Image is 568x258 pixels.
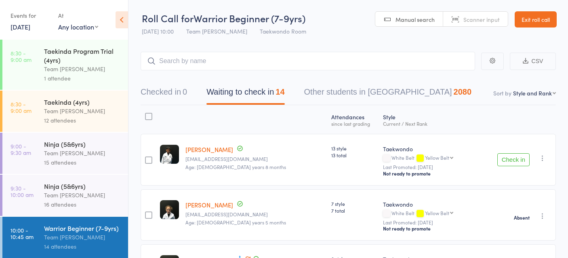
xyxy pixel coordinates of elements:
[185,163,286,170] span: Age: [DEMOGRAPHIC_DATA] years 8 months
[304,83,472,105] button: Other students in [GEOGRAPHIC_DATA]2080
[11,9,50,22] div: Events for
[380,109,485,130] div: Style
[331,152,377,159] span: 13 total
[185,211,325,217] small: aleciaclowes@hotmail.com
[44,200,121,209] div: 16 attendees
[44,74,121,83] div: 1 attendee
[515,11,557,27] a: Exit roll call
[2,217,128,258] a: 10:00 -10:45 amWarrior Beginner (7-9yrs)Team [PERSON_NAME]14 attendees
[141,52,475,70] input: Search by name
[425,210,449,216] div: Yellow Belt
[206,83,284,105] button: Waiting to check in14
[11,101,32,114] time: 8:30 - 9:00 am
[11,227,34,240] time: 10:00 - 10:45 am
[328,109,380,130] div: Atten­dances
[383,121,482,126] div: Current / Next Rank
[185,156,325,162] small: prash_yogan@hotmail.com
[44,224,121,233] div: Warrior Beginner (7-9yrs)
[44,148,121,158] div: Team [PERSON_NAME]
[2,91,128,132] a: 8:30 -9:00 amTaekinda (4yrs)Team [PERSON_NAME]12 attendees
[276,87,284,96] div: 14
[44,190,121,200] div: Team [PERSON_NAME]
[331,207,377,214] span: 7 total
[44,116,121,125] div: 12 attendees
[58,22,98,31] div: Any location
[2,40,128,90] a: 8:30 -9:00 amTaekinda Program Trial (4yrs)Team [PERSON_NAME]1 attendee
[493,89,511,97] label: Sort by
[160,200,179,219] img: image1754093292.png
[383,220,482,225] small: Last Promoted: [DATE]
[185,145,233,154] a: [PERSON_NAME]
[383,164,482,170] small: Last Promoted: [DATE]
[383,200,482,208] div: Taekwondo
[160,145,179,164] img: image1747440469.png
[463,15,500,23] span: Scanner input
[58,9,98,22] div: At
[44,182,121,190] div: Ninja (5&6yrs)
[141,83,187,105] button: Checked in0
[44,140,121,148] div: Ninja (5&6yrs)
[44,233,121,242] div: Team [PERSON_NAME]
[11,50,32,63] time: 8:30 - 9:00 am
[514,214,530,221] strong: Absent
[260,27,306,35] span: Taekwondo Room
[44,97,121,106] div: Taekinda (4yrs)
[513,89,552,97] div: Style and Rank
[11,185,34,198] time: 9:30 - 10:00 am
[183,87,187,96] div: 0
[142,11,194,25] span: Roll Call for
[331,121,377,126] div: since last grading
[425,155,449,160] div: Yellow Belt
[44,242,121,251] div: 14 attendees
[44,64,121,74] div: Team [PERSON_NAME]
[185,219,286,226] span: Age: [DEMOGRAPHIC_DATA] years 5 months
[44,47,121,64] div: Taekinda Program Trial (4yrs)
[383,210,482,217] div: White Belt
[44,158,121,167] div: 15 attendees
[142,27,174,35] span: [DATE] 10:00
[44,106,121,116] div: Team [PERSON_NAME]
[11,22,30,31] a: [DATE]
[11,143,31,156] time: 9:00 - 9:30 am
[185,201,233,209] a: [PERSON_NAME]
[2,133,128,174] a: 9:00 -9:30 amNinja (5&6yrs)Team [PERSON_NAME]15 attendees
[186,27,247,35] span: Team [PERSON_NAME]
[454,87,472,96] div: 2080
[497,153,530,166] button: Check in
[383,145,482,153] div: Taekwondo
[395,15,435,23] span: Manual search
[331,200,377,207] span: 7 style
[383,170,482,177] div: Not ready to promote
[383,225,482,232] div: Not ready to promote
[510,53,556,70] button: CSV
[2,175,128,216] a: 9:30 -10:00 amNinja (5&6yrs)Team [PERSON_NAME]16 attendees
[383,155,482,162] div: White Belt
[331,145,377,152] span: 13 style
[194,11,305,25] span: Warrior Beginner (7-9yrs)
